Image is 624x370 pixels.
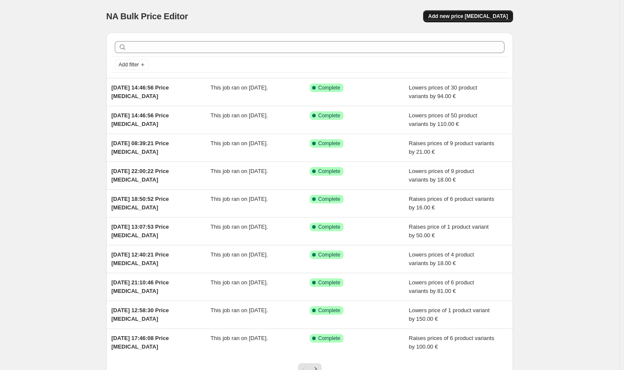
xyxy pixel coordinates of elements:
[111,335,169,350] span: [DATE] 17:46:08 Price [MEDICAL_DATA]
[111,279,169,294] span: [DATE] 21:10:46 Price [MEDICAL_DATA]
[318,335,340,342] span: Complete
[211,112,268,119] span: This job ran on [DATE].
[111,84,169,99] span: [DATE] 14:46:56 Price [MEDICAL_DATA]
[211,251,268,258] span: This job ran on [DATE].
[106,12,188,21] span: NA Bulk Price Editor
[318,168,340,175] span: Complete
[409,335,494,350] span: Raises prices of 6 product variants by 100.00 €
[211,279,268,286] span: This job ran on [DATE].
[318,307,340,314] span: Complete
[318,224,340,230] span: Complete
[111,307,169,322] span: [DATE] 12:58:30 Price [MEDICAL_DATA]
[111,140,169,155] span: [DATE] 08:39:21 Price [MEDICAL_DATA]
[428,13,508,20] span: Add new price [MEDICAL_DATA]
[111,168,169,183] span: [DATE] 22:00:22 Price [MEDICAL_DATA]
[211,168,268,174] span: This job ran on [DATE].
[211,84,268,91] span: This job ran on [DATE].
[318,112,340,119] span: Complete
[409,279,474,294] span: Lowers prices of 6 product variants by 81.00 €
[318,140,340,147] span: Complete
[111,251,169,266] span: [DATE] 12:40:21 Price [MEDICAL_DATA]
[318,196,340,203] span: Complete
[211,224,268,230] span: This job ran on [DATE].
[409,251,474,266] span: Lowers prices of 4 product variants by 18.00 €
[409,140,494,155] span: Raises prices of 9 product variants by 21.00 €
[318,251,340,258] span: Complete
[409,196,494,211] span: Raises prices of 6 product variants by 16.00 €
[111,224,169,239] span: [DATE] 13:07:53 Price [MEDICAL_DATA]
[409,84,478,99] span: Lowers prices of 30 product variants by 94.00 €
[318,279,340,286] span: Complete
[409,112,478,127] span: Lowers prices of 50 product variants by 110.00 €
[423,10,513,22] button: Add new price [MEDICAL_DATA]
[211,335,268,341] span: This job ran on [DATE].
[409,307,490,322] span: Lowers price of 1 product variant by 150.00 €
[211,307,268,313] span: This job ran on [DATE].
[409,224,489,239] span: Raises price of 1 product variant by 50.00 €
[115,60,149,70] button: Add filter
[119,61,139,68] span: Add filter
[318,84,340,91] span: Complete
[111,196,169,211] span: [DATE] 18:50:52 Price [MEDICAL_DATA]
[111,112,169,127] span: [DATE] 14:46:56 Price [MEDICAL_DATA]
[409,168,474,183] span: Lowers prices of 9 product variants by 18.00 €
[211,196,268,202] span: This job ran on [DATE].
[211,140,268,146] span: This job ran on [DATE].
